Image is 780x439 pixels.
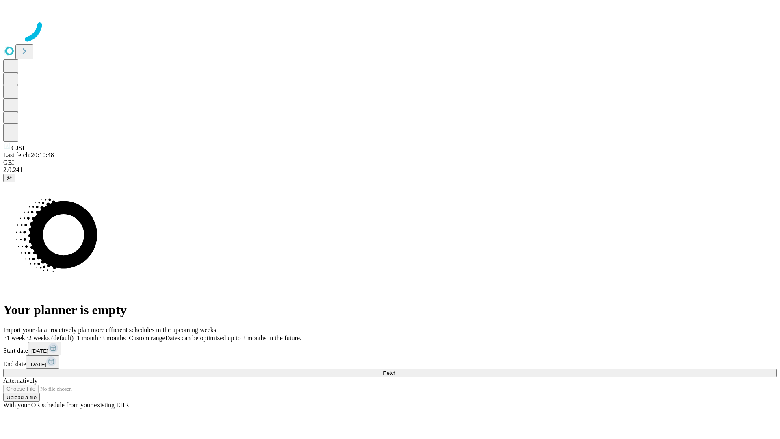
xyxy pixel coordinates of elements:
[28,342,61,355] button: [DATE]
[3,174,15,182] button: @
[6,175,12,181] span: @
[3,166,777,174] div: 2.0.241
[129,335,165,341] span: Custom range
[6,335,25,341] span: 1 week
[31,348,48,354] span: [DATE]
[3,377,37,384] span: Alternatively
[3,159,777,166] div: GEI
[3,152,54,159] span: Last fetch: 20:10:48
[3,369,777,377] button: Fetch
[28,335,74,341] span: 2 weeks (default)
[47,326,218,333] span: Proactively plan more efficient schedules in the upcoming weeks.
[29,361,46,367] span: [DATE]
[26,355,59,369] button: [DATE]
[3,326,47,333] span: Import your data
[102,335,126,341] span: 3 months
[3,402,129,409] span: With your OR schedule from your existing EHR
[77,335,98,341] span: 1 month
[11,144,27,151] span: GJSH
[383,370,396,376] span: Fetch
[165,335,301,341] span: Dates can be optimized up to 3 months in the future.
[3,355,777,369] div: End date
[3,393,40,402] button: Upload a file
[3,302,777,317] h1: Your planner is empty
[3,342,777,355] div: Start date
